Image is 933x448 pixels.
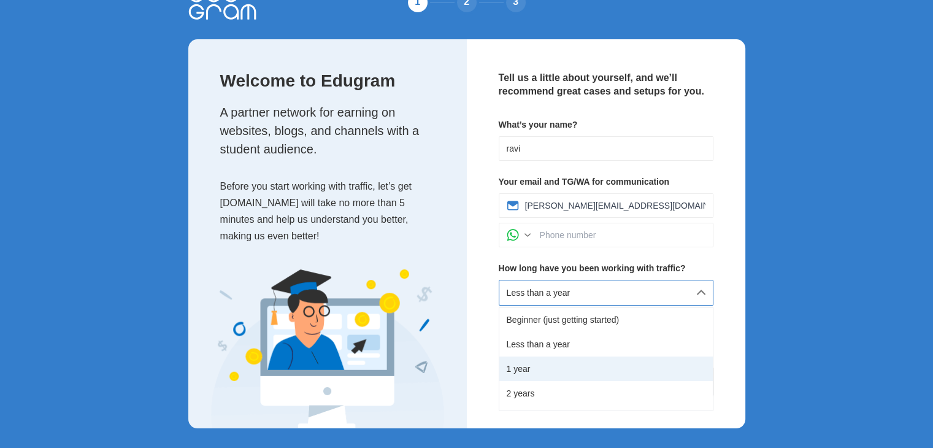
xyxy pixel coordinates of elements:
p: What’s your name? [499,118,713,131]
div: Beginner (just getting started) [499,307,713,332]
div: Less than a year [499,332,713,357]
p: Before you start working with traffic, let’s get [DOMAIN_NAME] will take no more than 5 minutes a... [220,178,442,245]
span: Less than a year [507,288,570,298]
div: 2 years [499,381,713,406]
img: Expert Image [211,269,444,428]
p: Your email and TG/WA for communication [499,176,713,188]
p: How long have you been working with traffic? [499,262,713,275]
input: Phone number [540,230,705,240]
p: A partner network for earning on websites, blogs, and channels with a student audience. [220,103,442,158]
div: 3 years [499,406,713,430]
p: Welcome to Edugram [220,71,442,91]
p: Tell us a little about yourself, and we’ll recommend great cases and setups for you. [499,71,713,99]
div: 1 year [499,357,713,381]
input: yourmail@example.com [525,201,705,210]
input: Name [499,136,713,161]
